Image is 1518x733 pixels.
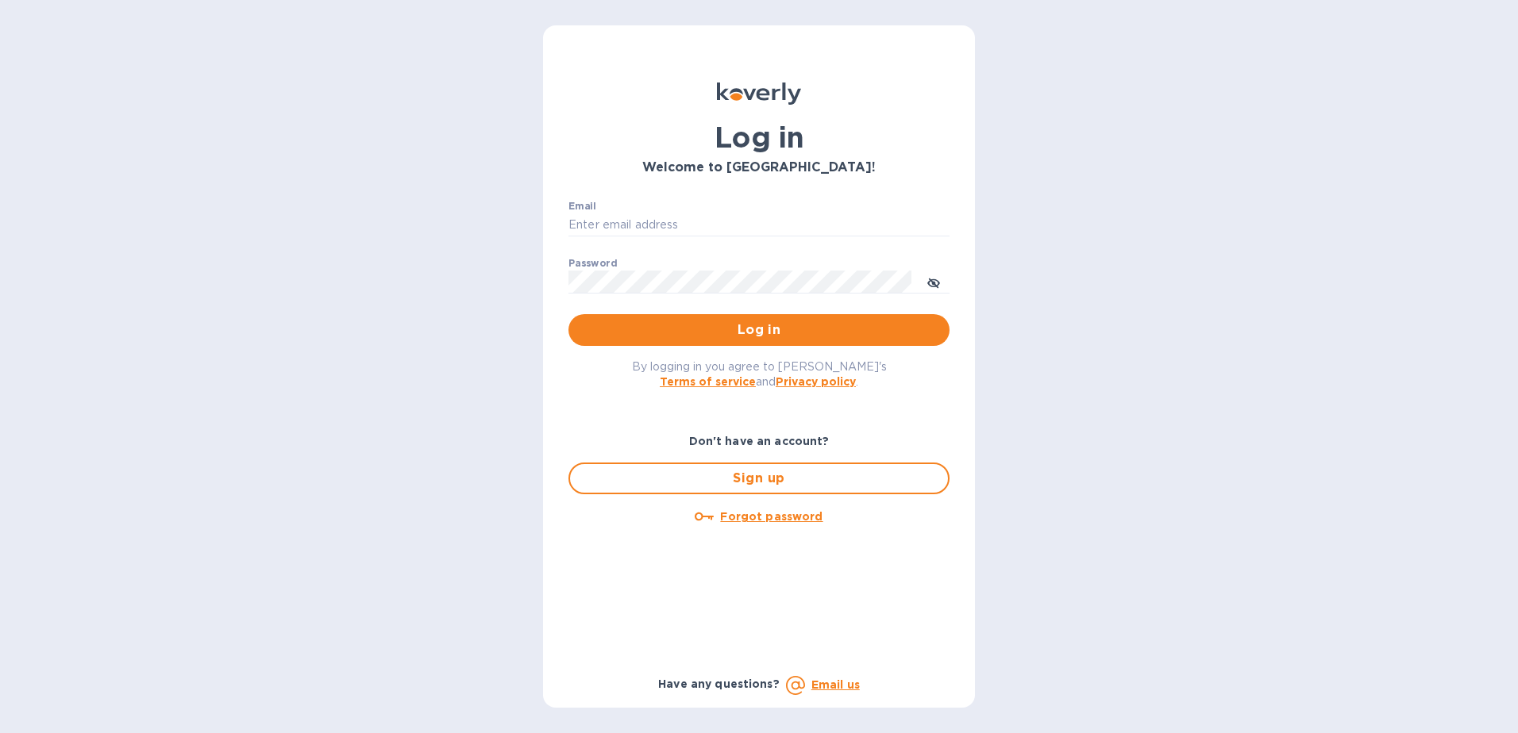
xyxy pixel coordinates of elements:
[811,678,860,691] a: Email us
[583,469,935,488] span: Sign up
[568,314,950,346] button: Log in
[568,462,950,494] button: Sign up
[568,201,596,211] label: Email
[581,320,937,340] span: Log in
[568,259,617,268] label: Password
[720,510,823,523] u: Forgot password
[568,213,950,237] input: Enter email address
[717,83,801,105] img: Koverly
[632,360,887,388] span: By logging in you agree to [PERSON_NAME]'s and .
[776,375,856,388] a: Privacy policy
[689,435,830,447] b: Don't have an account?
[568,121,950,154] h1: Log in
[918,266,950,297] button: toggle password visibility
[568,160,950,175] h3: Welcome to [GEOGRAPHIC_DATA]!
[658,677,780,690] b: Have any questions?
[660,375,756,388] a: Terms of service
